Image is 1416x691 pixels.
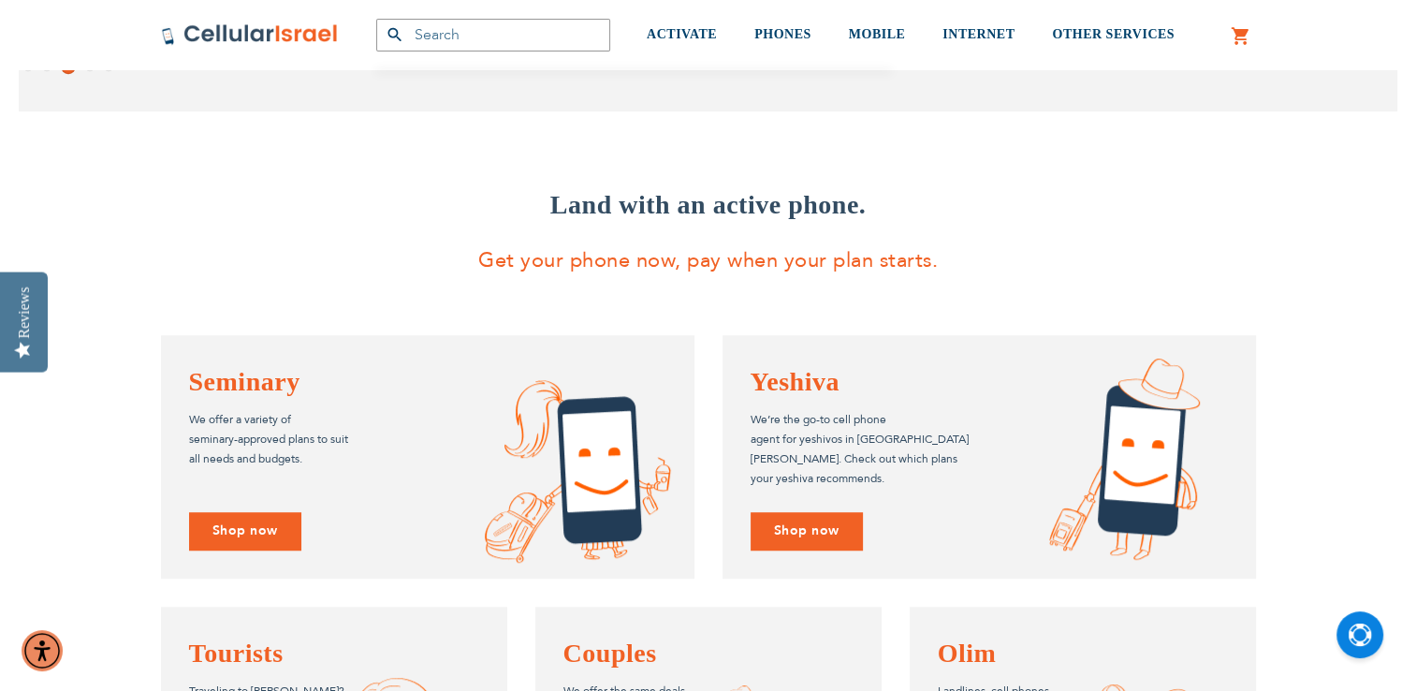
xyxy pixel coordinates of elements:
span: OTHER SERVICES [1052,27,1175,41]
img: Cellular Israel Logo [161,23,339,46]
input: Search [376,19,610,51]
h4: Seminary [189,363,666,401]
p: We’re the go-to cell phone agent for yeshivos in [GEOGRAPHIC_DATA] [PERSON_NAME]. Check out which... [751,410,1228,489]
div: Reviews [16,287,33,338]
span: ACTIVATE [647,27,717,41]
a: Shop now [189,512,301,551]
span: PHONES [754,27,811,41]
h4: Tourists [189,635,479,672]
h4: Couples [563,635,854,672]
h3: Land with an active phone. [161,186,1256,224]
a: Shop now [751,512,863,551]
h4: Olim [938,635,1228,672]
h4: Yeshiva [751,363,1228,401]
span: MOBILE [849,27,906,41]
p: Get your phone now, pay when your plan starts. [161,243,1256,279]
p: We offer a variety of seminary-approved plans to suit all needs and budgets. [189,410,666,469]
div: Accessibility Menu [22,630,63,671]
span: INTERNET [942,27,1015,41]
